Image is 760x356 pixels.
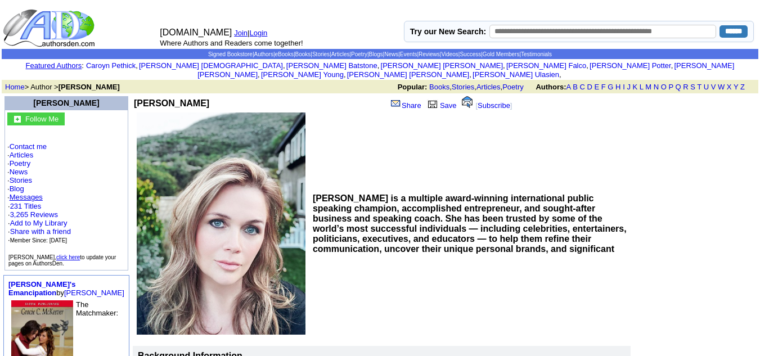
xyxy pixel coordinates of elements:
a: Save [425,101,457,110]
a: J [627,83,631,91]
a: H [615,83,620,91]
a: B [573,83,578,91]
font: i [505,63,506,69]
a: G [608,83,613,91]
font: [ [475,101,478,110]
font: · · · [8,219,71,244]
font: · · · · · · [7,142,125,245]
a: Y [734,83,738,91]
a: Add to My Library [10,219,68,227]
img: gc.jpg [14,116,21,123]
a: Stories [312,51,330,57]
font: Where Authors and Readers come together! [160,39,303,47]
a: [PERSON_NAME] Young [261,70,344,79]
font: Member Since: [DATE] [10,237,68,244]
a: Reviews [419,51,440,57]
a: S [690,83,695,91]
font: [DOMAIN_NAME] [160,28,232,37]
font: i [285,63,286,69]
a: T [697,83,701,91]
b: [PERSON_NAME] [134,98,209,108]
img: logo_ad.gif [3,8,97,48]
a: [PERSON_NAME] Falco [506,61,586,70]
font: , , , [398,83,755,91]
a: P [668,83,673,91]
a: E [594,83,599,91]
font: · · [8,202,71,244]
a: [PERSON_NAME] Potter [590,61,671,70]
a: Stories [10,176,32,184]
a: [PERSON_NAME] [33,98,99,107]
font: : [26,61,84,70]
a: eBooks [275,51,294,57]
font: by [8,280,124,297]
a: [PERSON_NAME] [PERSON_NAME] [381,61,503,70]
b: [PERSON_NAME] is a multiple award-winning international public speaking champion, accomplished en... [313,193,627,254]
a: Articles [10,151,34,159]
font: , , , , , , , , , , [86,61,734,79]
a: Share with a friend [10,227,71,236]
font: i [471,72,473,78]
a: Blog [10,184,24,193]
b: Authors: [536,83,566,91]
font: i [346,72,347,78]
a: Articles [476,83,501,91]
a: 231 Titles [10,202,42,210]
a: I [623,83,625,91]
a: Authors [254,51,273,57]
a: News [384,51,398,57]
font: i [588,63,590,69]
a: V [711,83,716,91]
a: C [579,83,584,91]
a: X [727,83,732,91]
a: Blogs [369,51,383,57]
a: Signed Bookstore [208,51,253,57]
a: [PERSON_NAME]'s Emancipation [8,280,75,297]
a: Subscribe [478,101,510,110]
font: i [673,63,674,69]
b: [PERSON_NAME] [59,83,120,91]
font: [PERSON_NAME], to update your pages on AuthorsDen. [8,254,116,267]
img: See larger image [137,112,305,335]
a: Contact me [10,142,47,151]
a: W [718,83,725,91]
a: O [661,83,667,91]
a: Books [429,83,449,91]
a: Books [295,51,311,57]
font: · [7,193,43,201]
font: | [248,29,271,37]
a: Poetry [502,83,524,91]
img: alert.gif [462,96,473,108]
font: > Author > [5,83,120,91]
a: [PERSON_NAME] [PERSON_NAME] [197,61,734,79]
a: Follow Me [25,114,59,123]
a: News [10,168,28,176]
a: A [566,83,571,91]
a: L [640,83,644,91]
a: [PERSON_NAME] Ulasien [473,70,559,79]
a: Stories [452,83,474,91]
span: | | | | | | | | | | | | | | [208,51,552,57]
a: M [645,83,651,91]
a: U [704,83,709,91]
a: Share [390,101,421,110]
a: Gold Members [483,51,520,57]
a: Testimonials [521,51,552,57]
a: [PERSON_NAME] Batstone [286,61,377,70]
a: K [633,83,638,91]
a: N [654,83,659,91]
a: Join [234,29,248,37]
font: i [260,72,261,78]
a: [PERSON_NAME] [64,289,124,297]
a: Messages [10,193,43,201]
a: [PERSON_NAME] [DEMOGRAPHIC_DATA] [139,61,283,70]
font: i [138,63,139,69]
a: Events [400,51,417,57]
b: Popular: [398,83,428,91]
a: Poetry [10,159,31,168]
a: Z [740,83,745,91]
a: Q [675,83,681,91]
font: i [561,72,563,78]
a: F [601,83,606,91]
